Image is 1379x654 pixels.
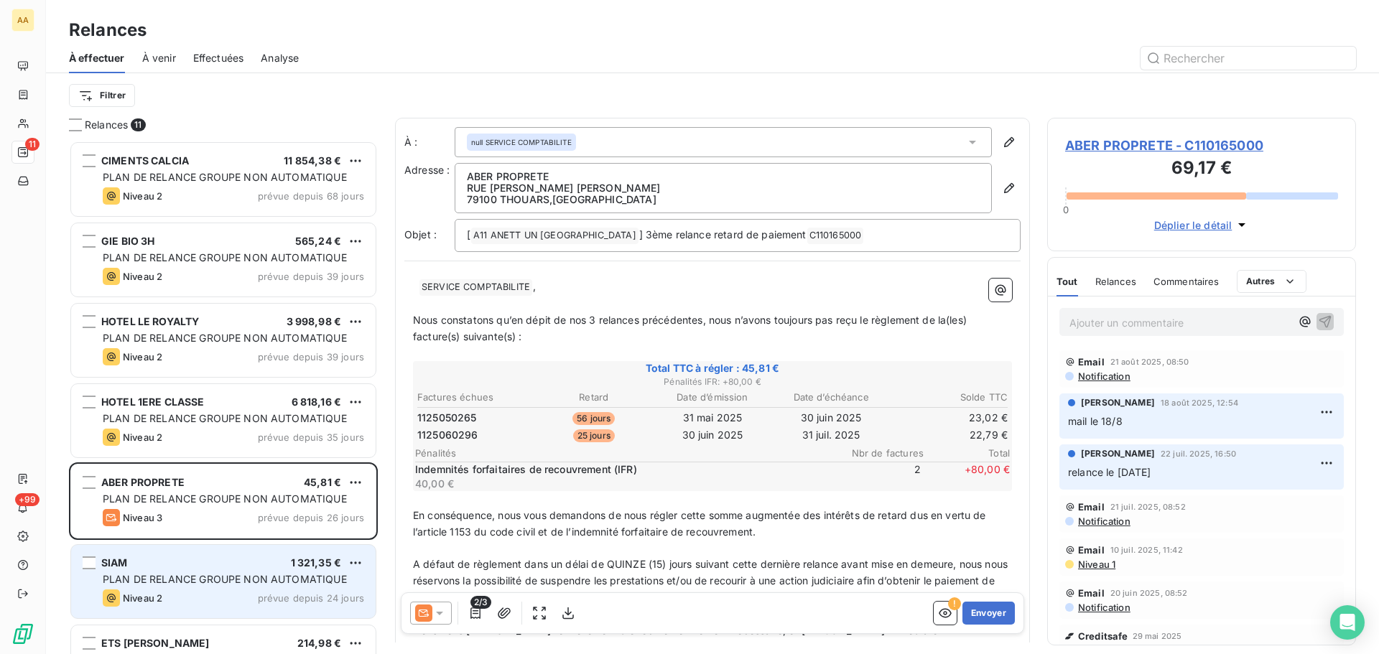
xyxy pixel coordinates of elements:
div: grid [69,141,378,654]
span: Tout [1057,276,1078,287]
span: 21 juil. 2025, 08:52 [1110,503,1186,511]
span: Email [1078,356,1105,368]
span: À venir [142,51,176,65]
span: 1 321,35 € [291,556,342,569]
span: Total [924,447,1010,459]
span: PLAN DE RELANCE GROUPE NON AUTOMATIQUE [103,251,347,263]
span: [PERSON_NAME] [1081,447,1155,460]
span: ABER PROPRETE [101,476,185,488]
span: Analyse [261,51,299,65]
span: +99 [15,493,40,506]
span: ETS [PERSON_NAME] [101,637,210,649]
span: 11 854,38 € [284,154,341,167]
span: 2 [835,462,921,491]
span: ] 3ème relance retard de paiement [639,228,807,240]
span: SIAM [101,556,128,569]
td: 31 mai 2025 [654,410,771,426]
span: Niveau 2 [123,592,162,604]
button: Envoyer [962,602,1015,625]
span: 0 [1063,204,1069,215]
span: Effectuées [193,51,244,65]
div: AA [11,9,34,32]
td: 31 juil. 2025 [773,427,890,443]
span: null SERVICE COMPTABILITE [471,137,572,147]
span: Commentaires [1153,276,1220,287]
img: Logo LeanPay [11,622,34,645]
span: , [533,280,536,292]
span: A11 ANETT UN [GEOGRAPHIC_DATA] [471,228,639,244]
span: 22 juil. 2025, 16:50 [1161,449,1236,458]
a: 11 [11,141,34,164]
div: Open Intercom Messenger [1330,605,1365,640]
span: Relances [85,118,128,132]
span: 2/3 [470,596,491,609]
th: Factures échues [417,390,534,405]
span: Objet : [404,228,437,240]
span: 11 [131,118,145,131]
span: 1125060296 [417,428,478,442]
span: [ [467,228,470,240]
span: Creditsafe [1078,630,1128,642]
span: Notification [1077,515,1130,527]
span: Email [1078,501,1105,513]
input: Rechercher [1141,47,1356,70]
span: + 80,00 € [924,462,1010,491]
span: prévue depuis 26 jours [258,512,364,523]
p: RUE [PERSON_NAME] [PERSON_NAME] [467,182,980,194]
span: 20 juin 2025, 08:52 [1110,589,1188,597]
td: 23,02 € [891,410,1008,426]
p: 40,00 € [415,477,832,491]
span: 18 août 2025, 12:54 [1161,398,1238,407]
span: relance le [DATE] [1068,466,1151,478]
span: Notification [1077,370,1130,382]
span: prévue depuis 39 jours [258,271,364,282]
td: 30 juin 2025 [773,410,890,426]
button: Filtrer [69,84,135,107]
span: 29 mai 2025 [1133,632,1182,640]
span: SERVICE COMPTABILITE [419,279,532,296]
span: CIMENTS CALCIA [101,154,189,167]
span: 11 [25,138,40,151]
span: HOTEL 1ERE CLASSE [101,396,205,408]
span: 25 jours [573,429,615,442]
span: PLAN DE RELANCE GROUPE NON AUTOMATIQUE [103,412,347,424]
h3: 69,17 € [1065,155,1338,184]
th: Solde TTC [891,390,1008,405]
span: Niveau 2 [123,271,162,282]
span: 6 818,16 € [292,396,342,408]
span: GIE BIO 3H [101,235,155,247]
span: C110165000 [807,228,864,244]
span: Pénalités [415,447,837,459]
span: 1125050265 [417,411,477,425]
p: Indemnités forfaitaires de recouvrement (IFR) [415,462,832,477]
span: 10 juil. 2025, 11:42 [1110,546,1183,554]
span: Niveau 2 [123,351,162,363]
span: prévue depuis 39 jours [258,351,364,363]
span: Nous vous [MEDICAL_DATA] formellement d'effectuer le virement nécessaire, et [PERSON_NAME] immédi... [413,624,941,636]
span: prévue depuis 68 jours [258,190,364,202]
button: Déplier le détail [1150,217,1254,233]
span: [PERSON_NAME] [1081,396,1155,409]
span: Niveau 2 [123,190,162,202]
label: À : [404,135,455,149]
p: 79100 THOUARS , [GEOGRAPHIC_DATA] [467,194,980,205]
span: Nous constatons qu’en dépit de nos 3 relances précédentes, nous n’avons toujours pas reçu le règl... [413,314,970,342]
span: En conséquence, nous vous demandons de nous régler cette somme augmentée des intérêts de retard d... [413,509,989,538]
h3: Relances [69,17,147,43]
button: Autres [1237,270,1306,293]
span: prévue depuis 24 jours [258,592,364,604]
span: PLAN DE RELANCE GROUPE NON AUTOMATIQUE [103,573,347,585]
span: PLAN DE RELANCE GROUPE NON AUTOMATIQUE [103,492,347,505]
span: Adresse : [404,164,450,176]
span: ABER PROPRETE - C110165000 [1065,136,1338,155]
span: PLAN DE RELANCE GROUPE NON AUTOMATIQUE [103,171,347,183]
span: Email [1078,544,1105,556]
span: Relances [1095,276,1136,287]
span: À effectuer [69,51,125,65]
span: Total TTC à régler : 45,81 € [415,361,1010,375]
span: HOTEL LE ROYALTY [101,315,199,327]
span: prévue depuis 35 jours [258,431,364,443]
span: 21 août 2025, 08:50 [1110,358,1189,366]
span: Niveau 1 [1077,559,1115,570]
span: Niveau 3 [123,512,162,523]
